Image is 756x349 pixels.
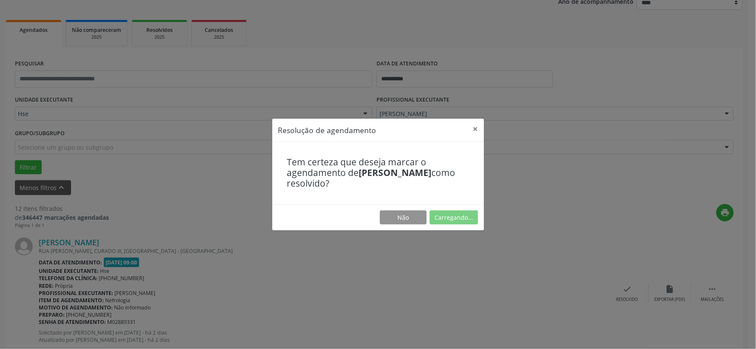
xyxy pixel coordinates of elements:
[430,210,478,225] button: Carregando...
[467,119,484,139] button: Close
[359,167,432,179] b: [PERSON_NAME]
[380,210,427,225] button: Não
[287,157,469,189] h4: Tem certeza que deseja marcar o agendamento de como resolvido?
[278,125,377,136] h5: Resolução de agendamento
